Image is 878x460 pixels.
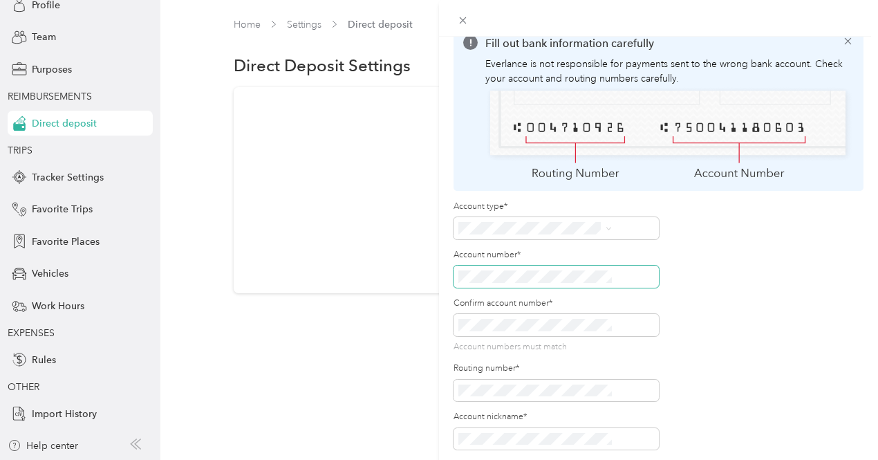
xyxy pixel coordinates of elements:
label: Account number* [454,249,659,261]
label: Account type* [454,201,659,213]
iframe: Everlance-gr Chat Button Frame [801,383,878,460]
label: Routing number* [454,362,659,375]
label: Confirm account number* [454,297,659,310]
p: Everlance is not responsible for payments sent to the wrong bank account. Check your account and ... [485,57,854,86]
p: Fill out bank information carefully [485,35,854,52]
p: Account numbers must match [454,341,659,353]
label: Account nickname* [454,411,659,423]
img: fill-out-bank-info [485,86,854,181]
